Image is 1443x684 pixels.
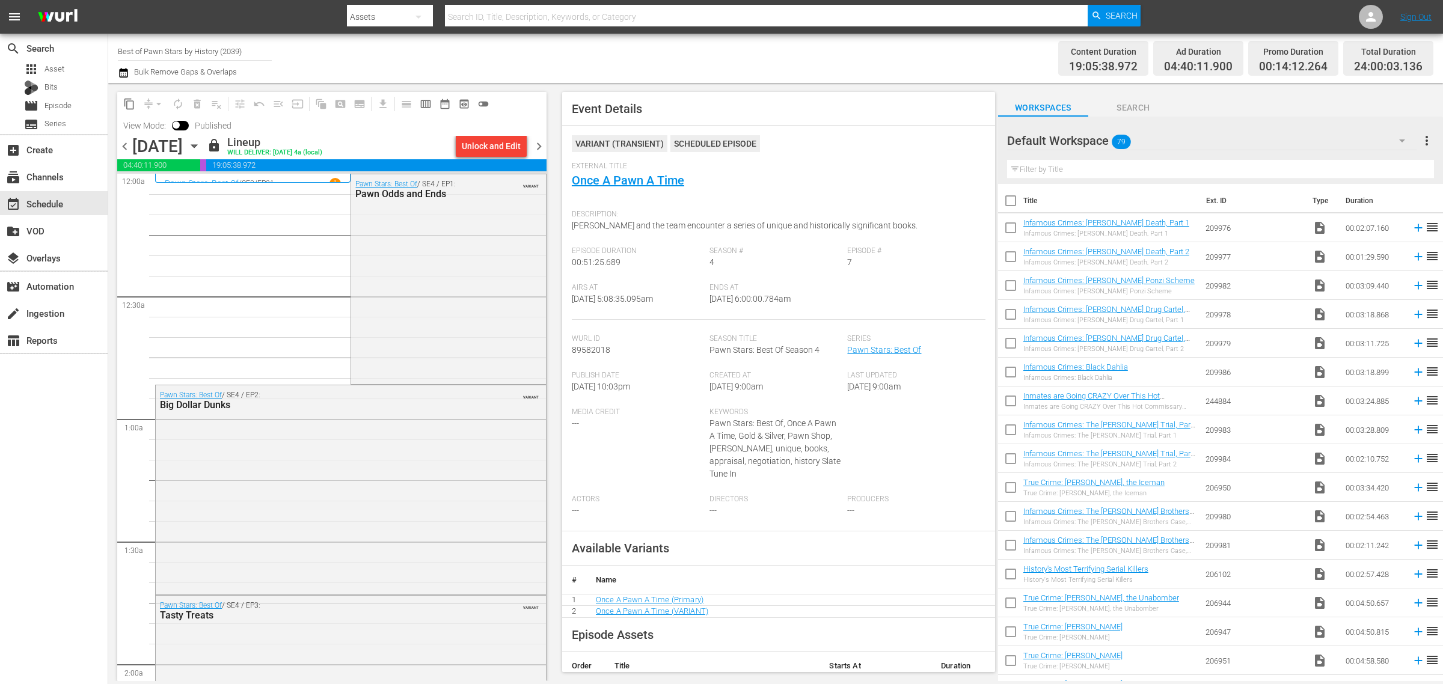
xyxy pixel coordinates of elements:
[1354,43,1423,60] div: Total Duration
[6,143,20,157] span: Create
[1023,334,1190,352] a: Infamous Crimes: [PERSON_NAME] Drug Cartel, Part 2
[572,345,610,355] span: 89582018
[6,197,20,212] span: Schedule
[572,334,703,344] span: Wurl Id
[1069,43,1138,60] div: Content Duration
[458,98,470,110] span: preview_outlined
[355,180,488,200] div: / SE4 / EP1:
[1412,423,1425,436] svg: Add to Schedule
[931,652,995,680] th: Duration
[1313,480,1327,495] span: Video
[160,399,480,411] div: Big Dollar Dunks
[709,408,841,417] span: Keywords
[172,121,180,129] span: Toggle to switch from Published to Draft view.
[1201,588,1308,617] td: 206944
[44,81,58,93] span: Bits
[709,246,841,256] span: Season #
[6,307,20,321] span: Ingestion
[1023,536,1194,554] a: Infamous Crimes: The [PERSON_NAME] Brothers Case, Part 2
[1400,12,1432,22] a: Sign Out
[1023,478,1165,487] a: True Crime: [PERSON_NAME], the Iceman
[1341,242,1407,271] td: 00:01:29.590
[1007,124,1417,157] div: Default Workspace
[350,94,369,114] span: Create Series Block
[605,652,820,680] th: Title
[1412,394,1425,408] svg: Add to Schedule
[847,382,901,391] span: [DATE] 9:00am
[1412,365,1425,379] svg: Add to Schedule
[239,179,242,188] p: /
[1088,5,1141,26] button: Search
[709,334,841,344] span: Season Title
[1341,646,1407,675] td: 00:04:58.580
[523,600,539,609] span: VARIANT
[1425,451,1439,465] span: reorder
[1425,508,1439,523] span: reorder
[709,345,820,355] span: Pawn Stars: Best Of Season 4
[1425,624,1439,638] span: reorder
[160,391,222,399] a: Pawn Stars: Best Of
[572,221,918,230] span: [PERSON_NAME] and the team encounter a series of unique and historically significant books.
[1412,279,1425,292] svg: Add to Schedule
[6,279,20,294] span: Automation
[207,138,221,153] span: lock
[1088,100,1178,115] span: Search
[7,10,22,24] span: menu
[572,135,667,152] div: VARIANT ( TRANSIENT )
[6,41,20,56] span: Search
[1069,60,1138,74] span: 19:05:38.972
[1412,654,1425,667] svg: Add to Schedule
[709,294,791,304] span: [DATE] 6:00:00.784am
[572,102,642,116] span: Event Details
[477,98,489,110] span: toggle_off
[1313,596,1327,610] span: Video
[44,63,64,75] span: Asset
[572,371,703,380] span: Publish Date
[1425,393,1439,408] span: reorder
[1023,507,1194,525] a: Infamous Crimes: The [PERSON_NAME] Brothers Case, Part 1
[1023,564,1148,573] a: History's Most Terrifying Serial Killers
[523,389,539,399] span: VARIANT
[1341,444,1407,473] td: 00:02:10.752
[709,283,841,293] span: Ends At
[670,135,760,152] div: Scheduled Episode
[1199,184,1305,218] th: Ext. ID
[572,246,703,256] span: Episode Duration
[572,173,684,188] a: Once A Pawn A Time
[1305,184,1338,218] th: Type
[1341,213,1407,242] td: 00:02:07.160
[1023,247,1189,256] a: Infamous Crimes: [PERSON_NAME] Death, Part 2
[44,100,72,112] span: Episode
[6,334,20,348] span: Reports
[1023,230,1189,237] div: Infamous Crimes: [PERSON_NAME] Death, Part 1
[1201,358,1308,386] td: 209986
[1201,617,1308,646] td: 206947
[847,345,921,355] a: Pawn Stars: Best Of
[1313,624,1327,639] span: Video
[132,67,237,76] span: Bulk Remove Gaps & Overlaps
[6,224,20,239] span: VOD
[1341,617,1407,646] td: 00:04:50.815
[117,139,132,154] span: chevron_left
[847,505,854,515] span: ---
[1023,460,1196,468] div: Infamous Crimes: The [PERSON_NAME] Trial, Part 2
[1313,221,1327,235] span: Video
[1412,452,1425,465] svg: Add to Schedule
[1023,403,1196,411] div: Inmates are Going CRAZY Over This Hot Commissary Commodity
[1164,43,1233,60] div: Ad Duration
[1341,300,1407,329] td: 00:03:18.868
[596,595,703,604] a: Once A Pawn A Time (Primary)
[572,495,703,504] span: Actors
[189,121,237,130] span: Published
[24,81,38,95] div: Bits
[24,117,38,132] span: Series
[24,99,38,113] span: Episode
[1313,365,1327,379] span: Video
[572,283,703,293] span: Airs At
[1341,329,1407,358] td: 00:03:11.725
[1425,566,1439,581] span: reorder
[1023,258,1189,266] div: Infamous Crimes: [PERSON_NAME] Death, Part 2
[596,606,708,615] a: Once A Pawn A Time (VARIANT)
[572,210,979,219] span: Description:
[709,371,841,380] span: Created At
